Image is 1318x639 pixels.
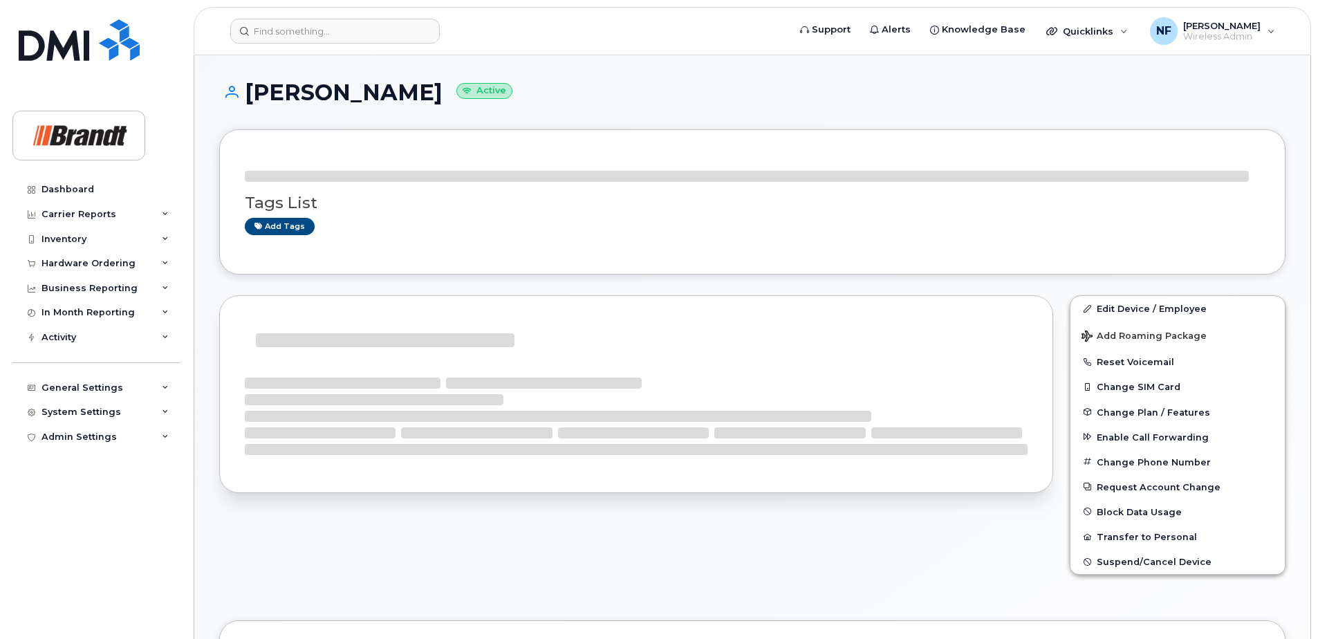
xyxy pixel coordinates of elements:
span: Suspend/Cancel Device [1097,557,1212,567]
button: Change Plan / Features [1070,400,1285,425]
button: Transfer to Personal [1070,524,1285,549]
button: Suspend/Cancel Device [1070,549,1285,574]
span: Change Plan / Features [1097,407,1210,417]
span: Add Roaming Package [1082,331,1207,344]
button: Request Account Change [1070,474,1285,499]
span: Enable Call Forwarding [1097,432,1209,442]
button: Add Roaming Package [1070,321,1285,349]
button: Reset Voicemail [1070,349,1285,374]
button: Block Data Usage [1070,499,1285,524]
a: Add tags [245,218,315,235]
h1: [PERSON_NAME] [219,80,1285,104]
button: Change SIM Card [1070,374,1285,399]
small: Active [456,83,512,99]
a: Edit Device / Employee [1070,296,1285,321]
button: Enable Call Forwarding [1070,425,1285,450]
button: Change Phone Number [1070,450,1285,474]
h3: Tags List [245,194,1260,212]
